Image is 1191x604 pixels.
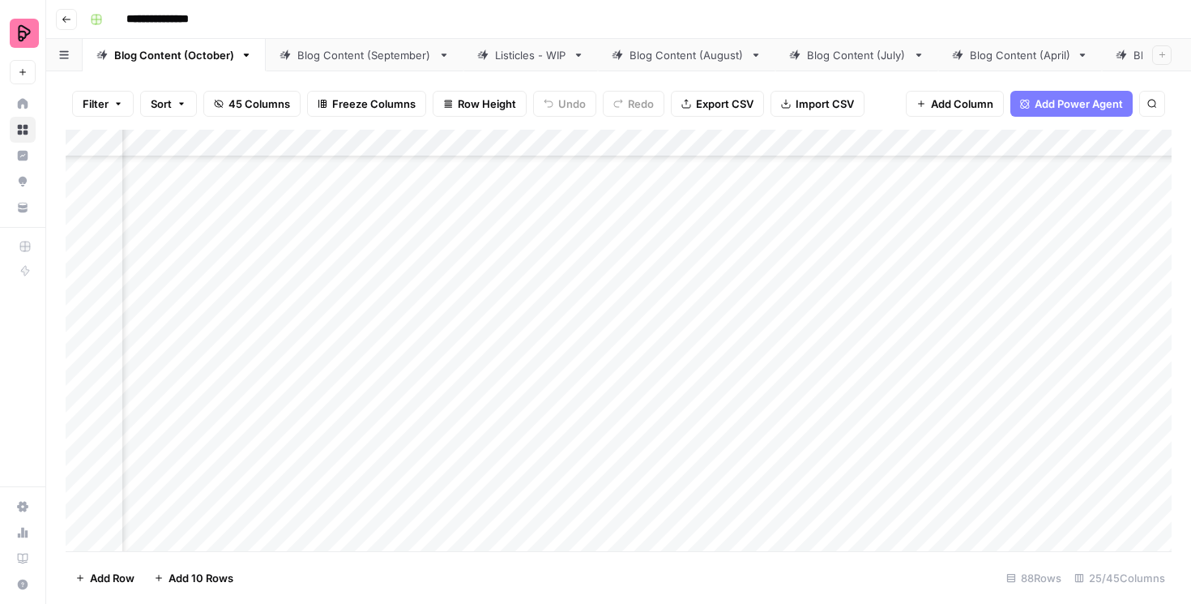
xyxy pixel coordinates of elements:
[151,96,172,112] span: Sort
[10,572,36,598] button: Help + Support
[10,91,36,117] a: Home
[970,47,1070,63] div: Blog Content (April)
[771,91,864,117] button: Import CSV
[938,39,1102,71] a: Blog Content (April)
[90,570,134,586] span: Add Row
[495,47,566,63] div: Listicles - WIP
[10,117,36,143] a: Browse
[332,96,416,112] span: Freeze Columns
[558,96,586,112] span: Undo
[297,47,432,63] div: Blog Content (September)
[66,565,144,591] button: Add Row
[796,96,854,112] span: Import CSV
[1068,565,1172,591] div: 25/45 Columns
[533,91,596,117] button: Undo
[807,47,907,63] div: Blog Content (July)
[931,96,993,112] span: Add Column
[203,91,301,117] button: 45 Columns
[10,494,36,520] a: Settings
[114,47,234,63] div: Blog Content (October)
[140,91,197,117] button: Sort
[10,169,36,195] a: Opportunities
[10,13,36,54] button: Workspace: Preply
[628,96,654,112] span: Redo
[1000,565,1068,591] div: 88 Rows
[696,96,753,112] span: Export CSV
[433,91,527,117] button: Row Height
[10,143,36,169] a: Insights
[228,96,290,112] span: 45 Columns
[1010,91,1133,117] button: Add Power Agent
[603,91,664,117] button: Redo
[83,39,266,71] a: Blog Content (October)
[144,565,243,591] button: Add 10 Rows
[671,91,764,117] button: Export CSV
[906,91,1004,117] button: Add Column
[775,39,938,71] a: Blog Content (July)
[1035,96,1123,112] span: Add Power Agent
[463,39,598,71] a: Listicles - WIP
[458,96,516,112] span: Row Height
[83,96,109,112] span: Filter
[169,570,233,586] span: Add 10 Rows
[266,39,463,71] a: Blog Content (September)
[598,39,775,71] a: Blog Content (August)
[10,19,39,48] img: Preply Logo
[630,47,744,63] div: Blog Content (August)
[10,546,36,572] a: Learning Hub
[10,520,36,546] a: Usage
[72,91,134,117] button: Filter
[10,195,36,221] a: Your Data
[307,91,426,117] button: Freeze Columns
